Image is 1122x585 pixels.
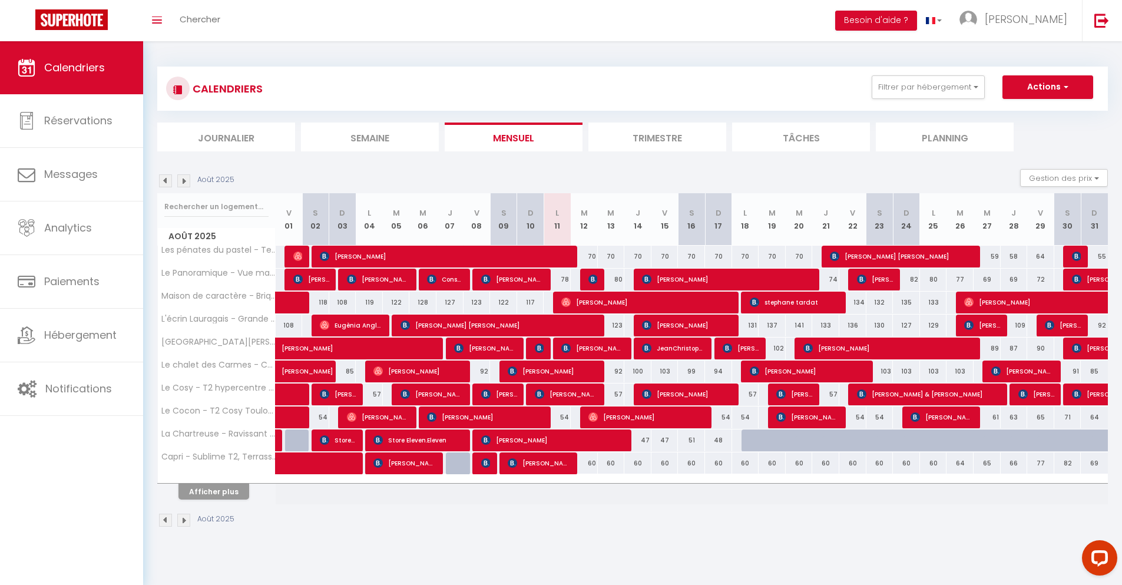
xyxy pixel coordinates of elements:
[823,207,828,219] abbr: J
[716,207,721,219] abbr: D
[786,452,813,474] div: 60
[44,60,105,75] span: Calendriers
[796,207,803,219] abbr: M
[624,361,651,382] div: 100
[160,315,277,323] span: L'écrin Lauragais - Grande maison, 3 chambres 3sdb
[1011,207,1016,219] abbr: J
[705,429,732,451] div: 48
[517,292,544,313] div: 117
[282,354,336,376] span: [PERSON_NAME]
[160,406,277,415] span: Le Cocon - T2 Cosy Toulouse hypercentre avec Parking
[857,268,893,290] span: [PERSON_NAME]
[197,514,234,525] p: Août 2025
[776,383,812,405] span: [PERSON_NAME]-Ballijns
[160,384,277,392] span: Le Cosy - T2 hypercentre au calme avec parking
[607,207,614,219] abbr: M
[946,269,974,290] div: 77
[920,269,947,290] div: 80
[956,207,964,219] abbr: M
[320,245,572,267] span: [PERSON_NAME]
[356,193,383,246] th: 04
[1081,406,1108,428] div: 64
[759,315,786,336] div: 137
[786,193,813,246] th: 20
[454,337,517,359] span: [PERSON_NAME]
[946,361,974,382] div: 103
[872,75,985,99] button: Filtrer par hébergement
[490,193,517,246] th: 09
[920,315,947,336] div: 129
[320,314,383,336] span: Eugènia Anglès
[180,13,220,25] span: Chercher
[1027,406,1054,428] div: 65
[1027,269,1054,290] div: 72
[561,337,624,359] span: [PERSON_NAME]
[276,315,303,336] div: 108
[339,207,345,219] abbr: D
[555,207,559,219] abbr: L
[974,452,1001,474] div: 65
[1081,315,1108,336] div: 92
[598,246,625,267] div: 70
[44,220,92,235] span: Analytics
[1001,269,1028,290] div: 69
[383,292,410,313] div: 122
[932,207,935,219] abbr: L
[1094,13,1109,28] img: logout
[812,315,839,336] div: 133
[705,452,732,474] div: 60
[1027,452,1054,474] div: 77
[44,274,100,289] span: Paiements
[544,406,571,428] div: 54
[732,406,759,428] div: 54
[329,193,356,246] th: 03
[920,361,947,382] div: 103
[651,429,679,451] div: 47
[920,292,947,313] div: 133
[759,246,786,267] div: 70
[839,193,866,246] th: 22
[911,406,974,428] span: [PERSON_NAME]
[1054,193,1081,246] th: 30
[920,452,947,474] div: 60
[723,337,759,359] span: [PERSON_NAME]
[160,292,277,300] span: Maison de caractère - Brique rouge
[866,292,893,313] div: 132
[160,361,277,369] span: Le chalet des Carmes - Charmant T4 Hypercentre
[571,452,598,474] div: 60
[732,246,759,267] div: 70
[974,269,1001,290] div: 69
[705,193,732,246] th: 17
[481,383,517,405] span: [PERSON_NAME]
[946,452,974,474] div: 64
[678,429,705,451] div: 51
[678,193,705,246] th: 16
[624,246,651,267] div: 70
[830,245,974,267] span: [PERSON_NAME] [PERSON_NAME]
[571,193,598,246] th: 12
[1027,246,1054,267] div: 64
[373,429,464,451] span: Store Eleven.Eleven
[44,167,98,181] span: Messages
[893,315,920,336] div: 127
[750,291,840,313] span: stephane tardat
[651,361,679,382] div: 103
[651,246,679,267] div: 70
[409,193,436,246] th: 06
[946,193,974,246] th: 26
[974,338,1001,359] div: 89
[893,452,920,474] div: 60
[759,338,786,359] div: 102
[481,452,490,474] span: [PERSON_NAME]
[301,123,439,151] li: Semaine
[866,406,893,428] div: 54
[705,361,732,382] div: 94
[588,268,597,290] span: [PERSON_NAME]
[561,291,733,313] span: [PERSON_NAME]
[1027,193,1054,246] th: 29
[464,193,491,246] th: 08
[974,406,1001,428] div: 61
[964,314,1000,336] span: [PERSON_NAME]
[1073,536,1122,585] iframe: LiveChat chat widget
